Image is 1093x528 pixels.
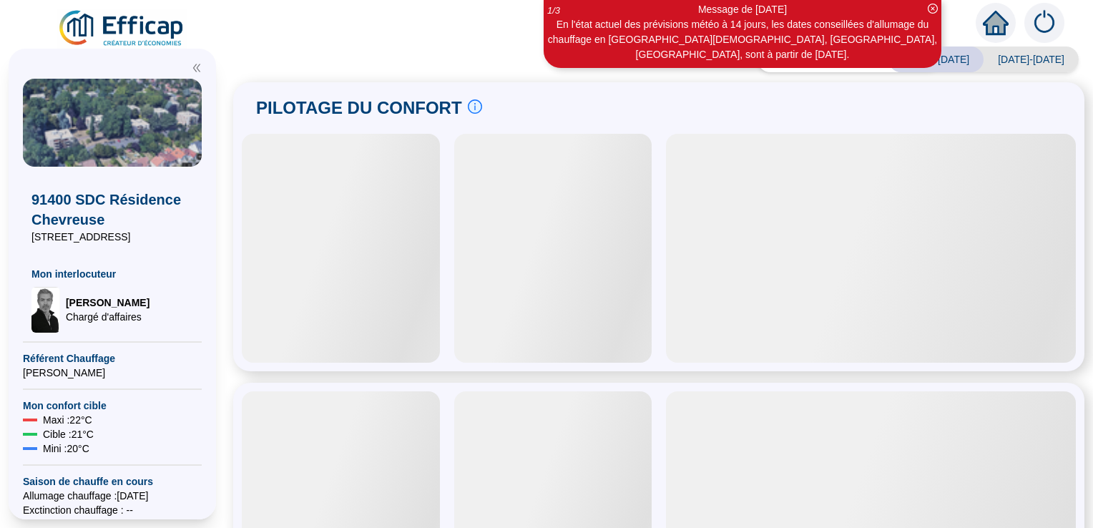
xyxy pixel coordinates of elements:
[31,190,193,230] span: 91400 SDC Résidence Chevreuse
[31,230,193,244] span: [STREET_ADDRESS]
[1024,3,1064,43] img: alerts
[984,47,1079,72] span: [DATE]-[DATE]
[23,399,202,413] span: Mon confort cible
[23,474,202,489] span: Saison de chauffe en cours
[256,97,462,119] span: PILOTAGE DU CONFORT
[43,441,89,456] span: Mini : 20 °C
[928,4,938,14] span: close-circle
[546,2,939,17] div: Message de [DATE]
[43,427,94,441] span: Cible : 21 °C
[547,5,560,16] i: 1 / 3
[23,351,202,366] span: Référent Chauffage
[43,413,92,427] span: Maxi : 22 °C
[66,295,150,310] span: [PERSON_NAME]
[23,489,202,503] span: Allumage chauffage : [DATE]
[31,267,193,281] span: Mon interlocuteur
[468,99,482,114] span: info-circle
[983,10,1009,36] span: home
[546,17,939,62] div: En l'état actuel des prévisions météo à 14 jours, les dates conseillées d'allumage du chauffage e...
[57,9,187,49] img: efficap energie logo
[31,287,60,333] img: Chargé d'affaires
[23,503,202,517] span: Exctinction chauffage : --
[192,63,202,73] span: double-left
[23,366,202,380] span: [PERSON_NAME]
[66,310,150,324] span: Chargé d'affaires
